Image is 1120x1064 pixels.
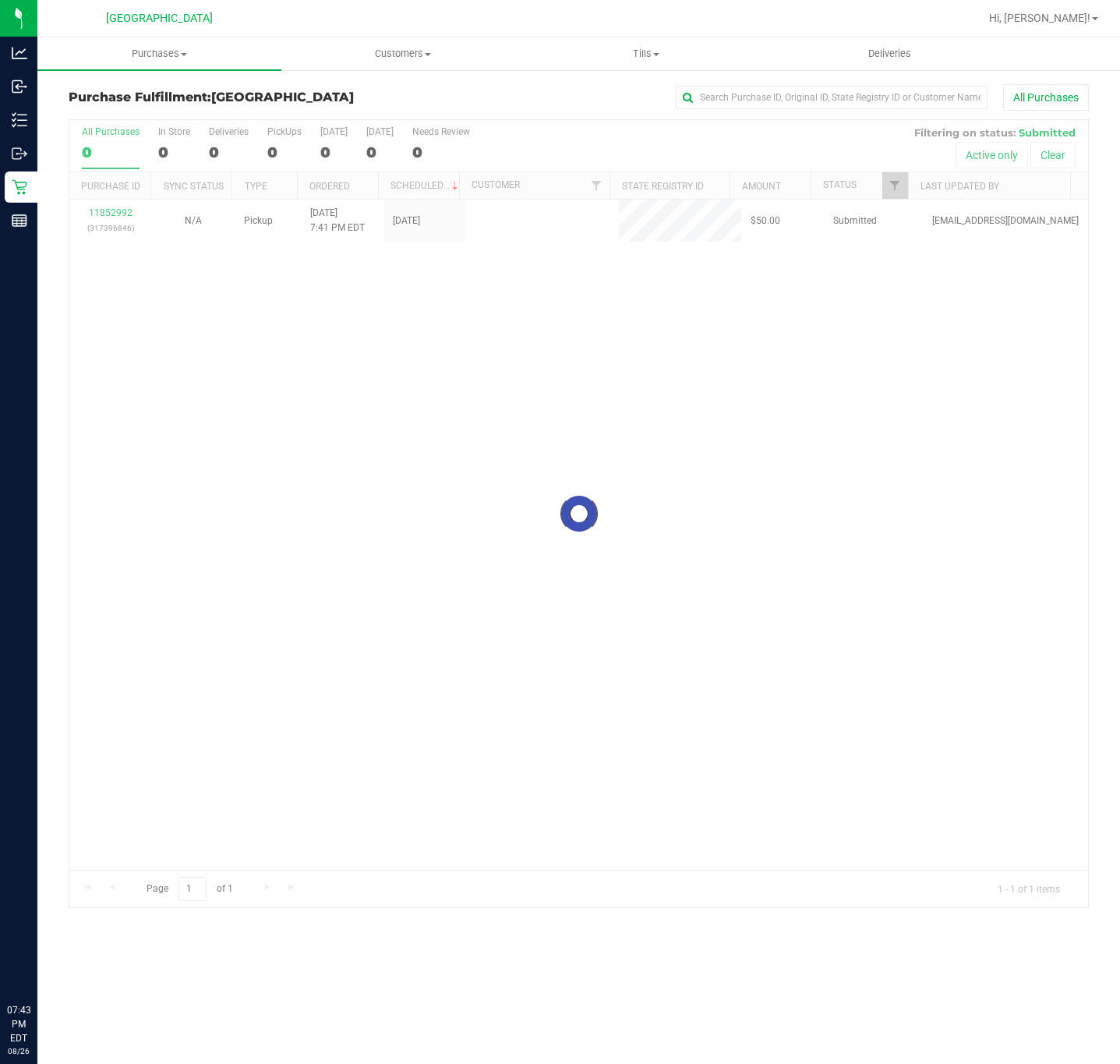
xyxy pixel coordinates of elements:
iframe: Resource center [16,939,62,986]
span: Tills [525,47,768,61]
inline-svg: Inbound [12,79,27,94]
input: Search Purchase ID, Original ID, State Registry ID or Customer Name... [676,86,988,109]
inline-svg: Inventory [12,112,27,128]
inline-svg: Outbound [12,146,27,161]
inline-svg: Reports [12,213,27,228]
span: [GEOGRAPHIC_DATA] [106,12,213,25]
inline-svg: Retail [12,179,27,195]
button: All Purchases [1003,84,1089,111]
inline-svg: Analytics [12,45,27,61]
span: Deliveries [847,47,932,61]
span: Customers [282,47,525,61]
p: 08/26 [7,1045,30,1057]
span: Purchases [37,47,281,61]
a: Tills [525,37,768,70]
a: Deliveries [768,37,1012,70]
span: Hi, [PERSON_NAME]! [989,12,1090,24]
a: Customers [281,37,525,70]
span: [GEOGRAPHIC_DATA] [211,90,354,104]
a: Purchases [37,37,281,70]
h3: Purchase Fulfillment: [69,90,408,104]
p: 07:43 PM EDT [7,1003,30,1045]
